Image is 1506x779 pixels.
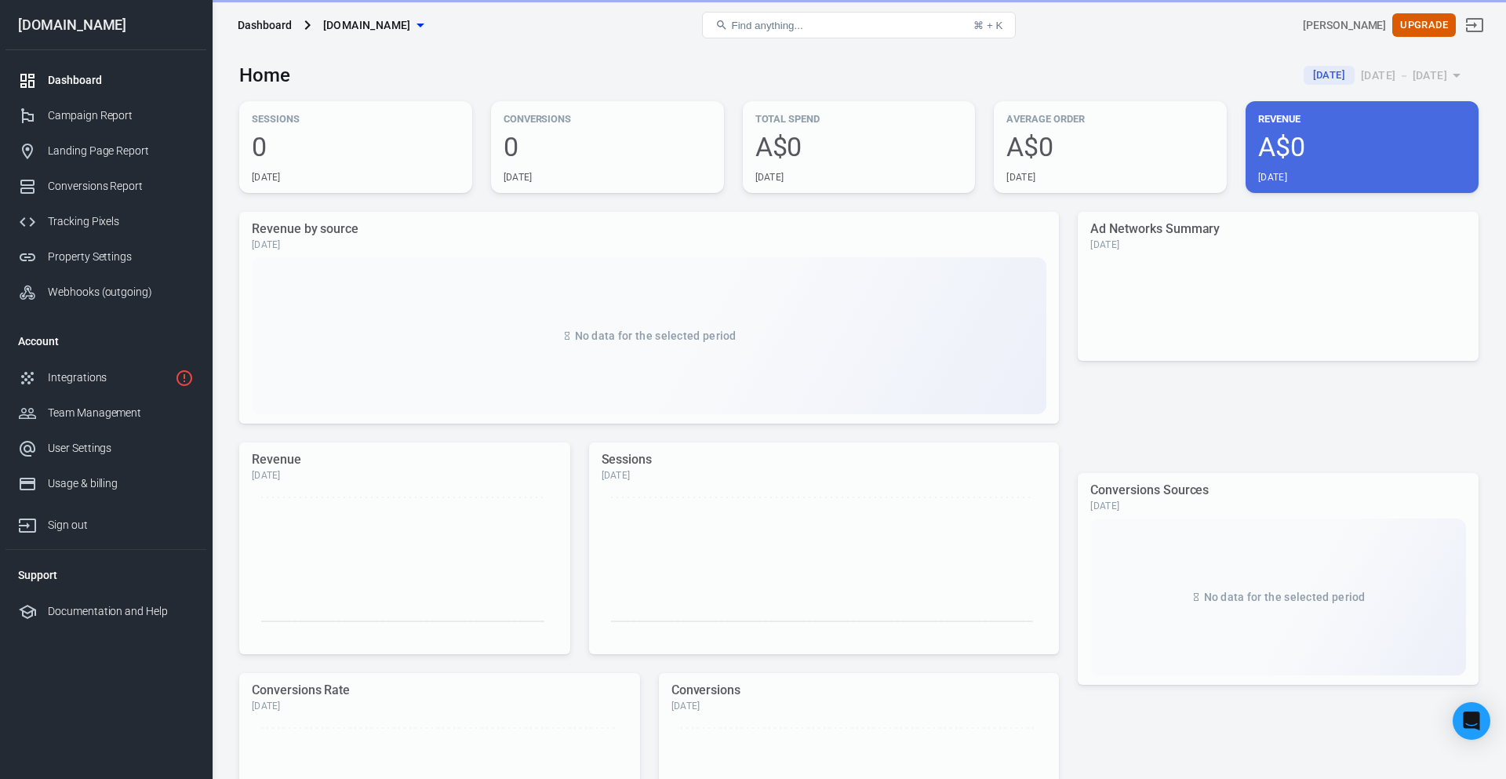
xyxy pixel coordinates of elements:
div: Open Intercom Messenger [1453,702,1490,740]
div: Webhooks (outgoing) [48,284,194,300]
div: Usage & billing [48,475,194,492]
a: Tracking Pixels [5,204,206,239]
div: Sign out [48,517,194,533]
a: Campaign Report [5,98,206,133]
svg: 1 networks not verified yet [175,369,194,388]
div: Dashboard [238,17,292,33]
div: Team Management [48,405,194,421]
div: [DOMAIN_NAME] [5,18,206,32]
button: [DOMAIN_NAME] [317,11,430,40]
div: Conversions Report [48,178,194,195]
a: Webhooks (outgoing) [5,275,206,310]
div: ⌘ + K [973,20,1002,31]
div: Campaign Report [48,107,194,124]
div: User Settings [48,440,194,457]
a: Integrations [5,360,206,395]
button: Find anything...⌘ + K [702,12,1016,38]
a: Usage & billing [5,466,206,501]
div: Integrations [48,369,169,386]
span: adhdsuccesssystem.com [323,16,411,35]
a: Team Management [5,395,206,431]
div: Documentation and Help [48,603,194,620]
div: Landing Page Report [48,143,194,159]
li: Support [5,556,206,594]
button: Upgrade [1392,13,1456,38]
a: Sign out [5,501,206,543]
a: Sign out [1456,6,1493,44]
div: Property Settings [48,249,194,265]
a: Property Settings [5,239,206,275]
a: User Settings [5,431,206,466]
a: Dashboard [5,63,206,98]
span: Find anything... [731,20,802,31]
li: Account [5,322,206,360]
div: Tracking Pixels [48,213,194,230]
h3: Home [239,64,290,86]
div: Dashboard [48,72,194,89]
a: Conversions Report [5,169,206,204]
a: Landing Page Report [5,133,206,169]
div: Account id: Kz40c9cP [1303,17,1386,34]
